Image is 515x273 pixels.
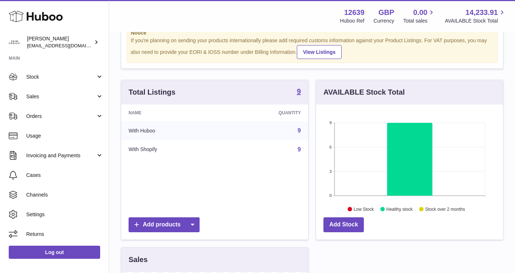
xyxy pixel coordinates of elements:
div: If you're planning on sending your products internationally please add required customs informati... [131,37,494,59]
h3: Sales [129,255,148,265]
a: 0.00 Total sales [403,8,436,24]
span: Channels [26,191,103,198]
strong: 12639 [344,8,365,17]
td: With Shopify [121,140,222,159]
span: 0.00 [413,8,428,17]
strong: 9 [297,88,301,95]
span: Sales [26,93,96,100]
text: 9 [329,120,331,125]
div: Huboo Ref [340,17,365,24]
a: 14,233.91 AVAILABLE Stock Total [445,8,506,24]
text: 3 [329,169,331,173]
strong: GBP [378,8,394,17]
a: Add Stock [323,217,364,232]
span: 14,233.91 [465,8,498,17]
img: admin@skinchoice.com [9,37,20,48]
h3: AVAILABLE Stock Total [323,87,405,97]
span: AVAILABLE Stock Total [445,17,506,24]
span: Settings [26,211,103,218]
span: Orders [26,113,96,120]
span: Total sales [403,17,436,24]
a: View Listings [297,45,342,59]
text: 6 [329,145,331,149]
text: Stock over 2 months [425,206,465,211]
div: Currency [374,17,394,24]
span: Stock [26,74,96,80]
text: Healthy stock [386,206,413,211]
h3: Total Listings [129,87,176,97]
a: Log out [9,246,100,259]
span: Usage [26,132,103,139]
td: With Huboo [121,121,222,140]
strong: Notice [131,29,494,36]
span: Returns [26,231,103,238]
text: Low Stock [354,206,374,211]
a: 9 [298,146,301,153]
span: Invoicing and Payments [26,152,96,159]
a: 9 [297,88,301,96]
th: Name [121,104,222,121]
a: 9 [298,127,301,134]
span: Cases [26,172,103,179]
span: [EMAIL_ADDRESS][DOMAIN_NAME] [27,43,107,48]
text: 0 [329,193,331,198]
th: Quantity [222,104,308,121]
div: [PERSON_NAME] [27,35,93,49]
a: Add products [129,217,200,232]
